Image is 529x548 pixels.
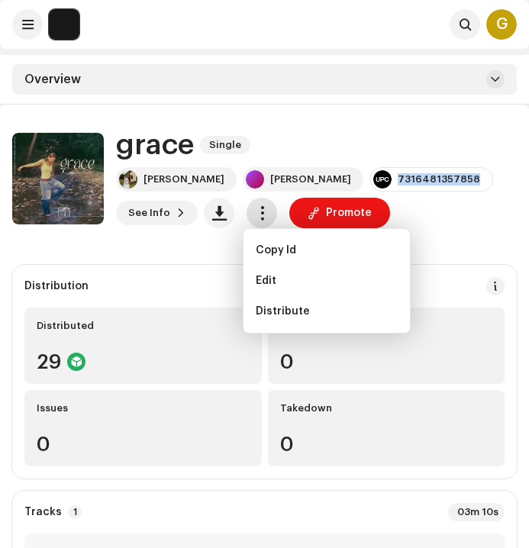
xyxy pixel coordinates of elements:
[24,280,89,292] div: Distribution
[144,173,224,185] div: [PERSON_NAME]
[270,173,351,185] div: [PERSON_NAME]
[37,320,250,332] div: Distributed
[119,170,137,189] img: 90d760d6-6b72-4329-be34-3d151051a37a
[326,198,372,228] span: Promote
[24,506,62,518] strong: Tracks
[49,9,79,40] img: acab2465-393a-471f-9647-fa4d43662784
[256,275,276,287] span: Edit
[24,73,81,85] span: Overview
[289,198,390,228] button: Promote
[116,129,194,161] h1: grace
[280,402,493,414] div: Takedown
[448,503,505,521] div: 03m 10s
[12,133,104,224] img: ceb59f4c-588c-456b-b4f9-f234ec1f879d
[200,136,250,154] span: Single
[37,402,250,414] div: Issues
[256,244,296,256] span: Copy Id
[68,505,82,519] p-badge: 1
[398,173,480,185] div: 7316481357858
[486,9,517,40] div: G
[128,198,170,228] span: See Info
[256,305,310,318] span: Distribute
[116,201,198,225] button: See Info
